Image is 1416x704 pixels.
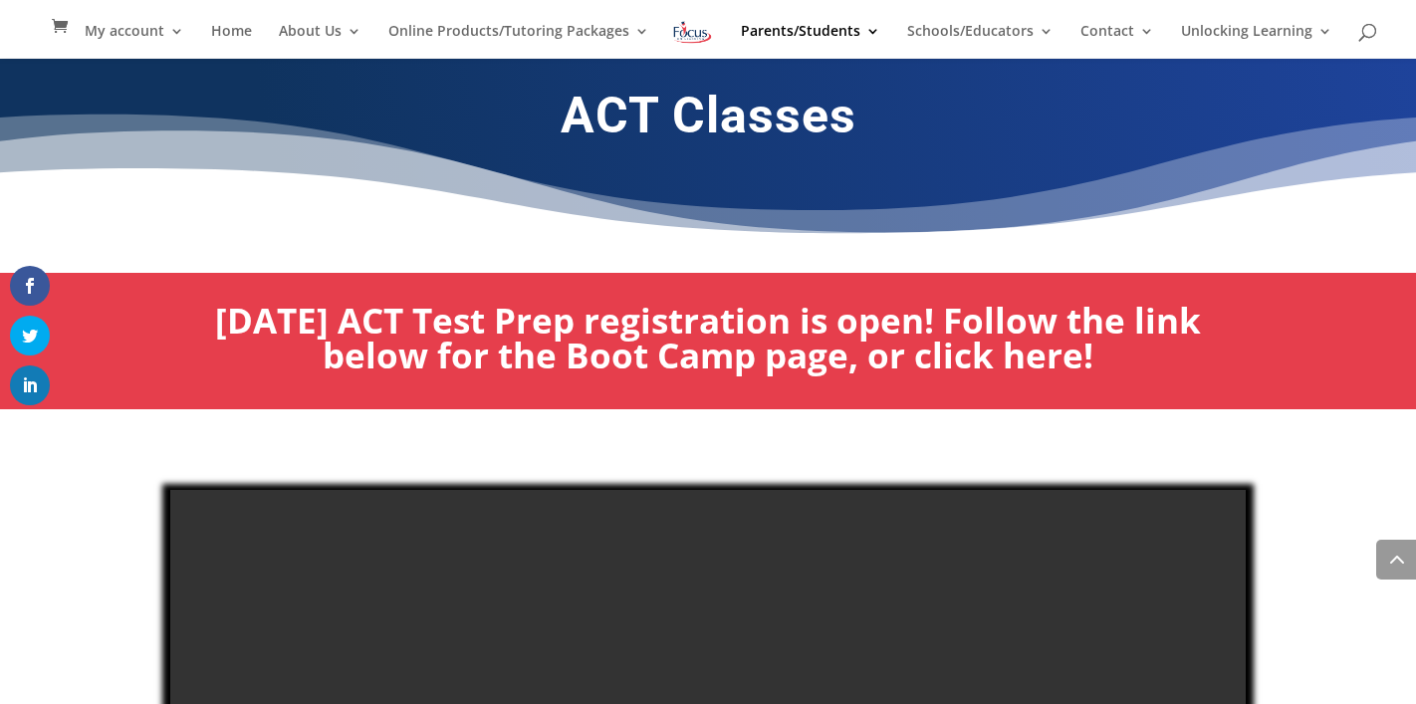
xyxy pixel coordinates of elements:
[388,24,649,58] a: Online Products/Tutoring Packages
[211,24,252,58] a: Home
[741,24,880,58] a: Parents/Students
[1181,24,1332,58] a: Unlocking Learning
[279,24,361,58] a: About Us
[85,24,184,58] a: My account
[671,18,713,47] img: Focus on Learning
[907,24,1054,58] a: Schools/Educators
[170,86,1246,155] h1: ACT Classes
[1080,24,1154,58] a: Contact
[215,297,1201,378] a: [DATE] ACT Test Prep registration is open! Follow the link below for the Boot Camp page, or click...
